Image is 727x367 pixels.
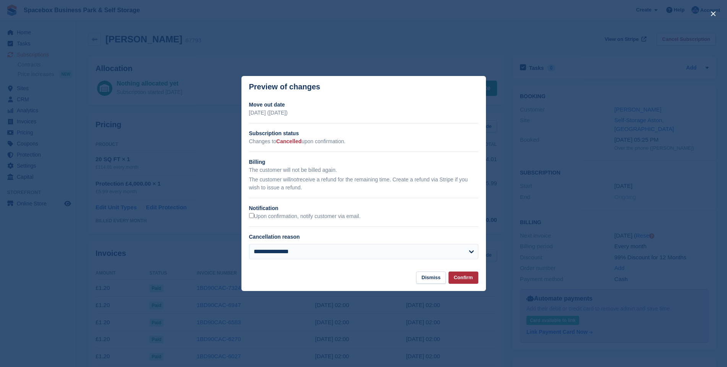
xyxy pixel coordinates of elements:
[249,176,478,192] p: The customer will receive a refund for the remaining time. Create a refund via Stripe if you wish...
[290,176,298,183] em: not
[249,137,478,146] p: Changes to upon confirmation.
[249,213,361,220] label: Upon confirmation, notify customer via email.
[249,101,478,109] h2: Move out date
[707,8,719,20] button: close
[249,213,254,218] input: Upon confirmation, notify customer via email.
[276,138,301,144] span: Cancelled
[249,234,300,240] label: Cancellation reason
[249,129,478,137] h2: Subscription status
[249,166,478,174] p: The customer will not be billed again.
[249,204,478,212] h2: Notification
[249,109,478,117] p: [DATE] ([DATE])
[416,272,446,284] button: Dismiss
[449,272,478,284] button: Confirm
[249,82,321,91] p: Preview of changes
[249,158,478,166] h2: Billing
